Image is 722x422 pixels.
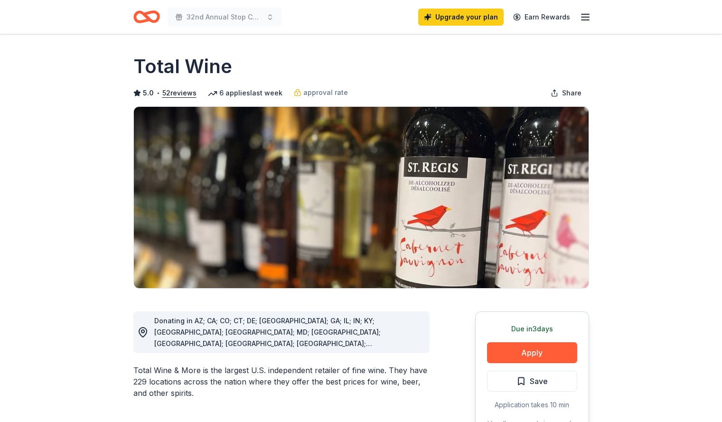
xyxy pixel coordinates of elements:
[530,375,548,387] span: Save
[162,87,197,99] button: 52reviews
[487,371,577,392] button: Save
[487,399,577,411] div: Application takes 10 min
[294,87,348,98] a: approval rate
[487,342,577,363] button: Apply
[487,323,577,335] div: Due in 3 days
[143,87,154,99] span: 5.0
[208,87,282,99] div: 6 applies last week
[154,317,381,382] span: Donating in AZ; CA; CO; CT; DE; [GEOGRAPHIC_DATA]; GA; IL; IN; KY; [GEOGRAPHIC_DATA]; [GEOGRAPHIC...
[133,53,232,80] h1: Total Wine
[187,11,263,23] span: 32nd Annual Stop Children's [MEDICAL_DATA] Charity Golf Classic
[507,9,576,26] a: Earn Rewards
[418,9,504,26] a: Upgrade your plan
[543,84,589,103] button: Share
[134,107,589,288] img: Image for Total Wine
[562,87,581,99] span: Share
[303,87,348,98] span: approval rate
[133,6,160,28] a: Home
[133,365,430,399] div: Total Wine & More is the largest U.S. independent retailer of fine wine. They have 229 locations ...
[168,8,281,27] button: 32nd Annual Stop Children's [MEDICAL_DATA] Charity Golf Classic
[156,89,159,97] span: •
